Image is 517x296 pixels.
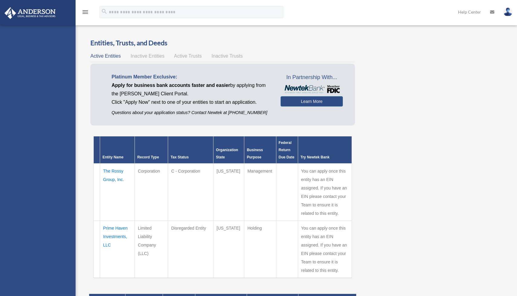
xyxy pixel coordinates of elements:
th: Federal Return Due Date [276,136,298,164]
td: C - Corporation [168,164,213,221]
span: Inactive Entities [131,53,164,59]
td: Limited Liability Company (LLC) [135,221,168,278]
img: Anderson Advisors Platinum Portal [3,7,57,19]
div: Try Newtek Bank [301,154,350,161]
th: Organization State [213,136,244,164]
th: Record Type [135,136,168,164]
td: [US_STATE] [213,164,244,221]
p: Click "Apply Now" next to one of your entities to start an application. [112,98,272,107]
a: menu [82,11,89,16]
td: Disregarded Entity [168,221,213,278]
h3: Entities, Trusts, and Deeds [90,38,355,48]
span: Active Entities [90,53,121,59]
td: [US_STATE] [213,221,244,278]
td: Prime Haven Investments, LLC [100,221,135,278]
th: Entity Name [100,136,135,164]
a: Learn More [281,96,343,107]
td: Holding [244,221,276,278]
img: NewtekBankLogoSM.png [284,85,340,93]
td: You can apply once this entity has an EIN assigned. If you have an EIN please contact your Team t... [298,164,352,221]
td: Corporation [135,164,168,221]
td: Management [244,164,276,221]
span: Active Trusts [174,53,202,59]
th: Tax Status [168,136,213,164]
p: Platinum Member Exclusive: [112,73,272,81]
span: Inactive Trusts [212,53,243,59]
img: User Pic [503,8,512,16]
span: In Partnership With... [281,73,343,82]
th: Business Purpose [244,136,276,164]
td: The Rossy Group, Inc. [100,164,135,221]
i: menu [82,8,89,16]
p: Questions about your application status? Contact Newtek at [PHONE_NUMBER] [112,109,272,116]
span: Apply for business bank accounts faster and easier [112,83,230,88]
p: by applying from the [PERSON_NAME] Client Portal. [112,81,272,98]
i: search [101,8,108,15]
td: You can apply once this entity has an EIN assigned. If you have an EIN please contact your Team t... [298,221,352,278]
